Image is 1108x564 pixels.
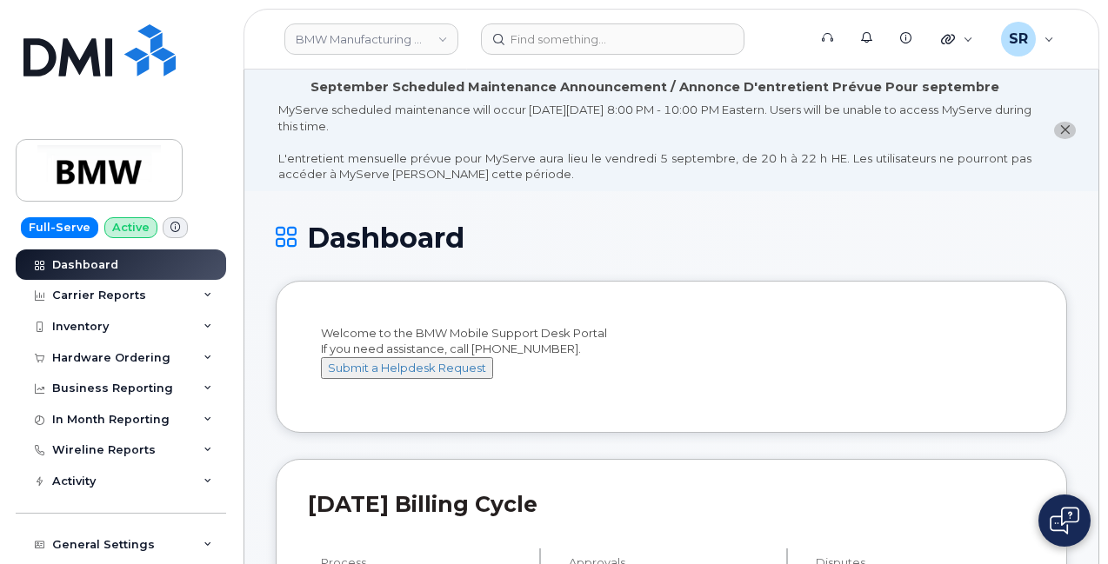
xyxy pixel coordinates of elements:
[278,102,1031,182] div: MyServe scheduled maintenance will occur [DATE][DATE] 8:00 PM - 10:00 PM Eastern. Users will be u...
[310,78,999,96] div: September Scheduled Maintenance Announcement / Annonce D'entretient Prévue Pour septembre
[308,491,1035,517] h2: [DATE] Billing Cycle
[276,222,1067,253] h1: Dashboard
[321,325,1022,395] div: Welcome to the BMW Mobile Support Desk Portal If you need assistance, call [PHONE_NUMBER].
[321,357,493,379] button: Submit a Helpdesk Request
[1054,122,1076,140] button: close notification
[321,361,493,375] a: Submit a Helpdesk Request
[1050,507,1079,534] img: Open chat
